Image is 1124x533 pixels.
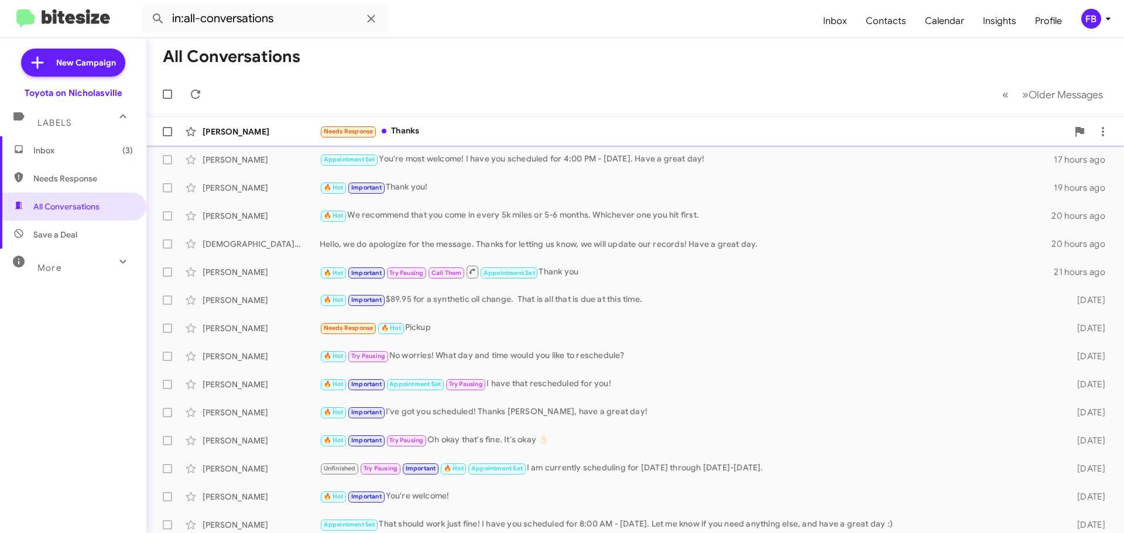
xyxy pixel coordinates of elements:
[856,4,916,38] a: Contacts
[203,407,320,418] div: [PERSON_NAME]
[324,269,344,277] span: 🔥 Hot
[320,125,1068,138] div: Thanks
[1051,210,1115,222] div: 20 hours ago
[351,493,382,500] span: Important
[381,324,401,332] span: 🔥 Hot
[1002,87,1009,102] span: «
[320,518,1058,531] div: That should work just fine! I have you scheduled for 8:00 AM - [DATE]. Let me know if you need an...
[203,519,320,531] div: [PERSON_NAME]
[122,145,133,156] span: (3)
[351,380,382,388] span: Important
[142,5,388,33] input: Search
[320,490,1058,503] div: You're welcome!
[406,465,436,472] span: Important
[351,352,385,360] span: Try Pausing
[324,380,344,388] span: 🔥 Hot
[203,182,320,194] div: [PERSON_NAME]
[324,493,344,500] span: 🔥 Hot
[37,263,61,273] span: More
[37,118,71,128] span: Labels
[21,49,125,77] a: New Campaign
[1054,182,1115,194] div: 19 hours ago
[995,82,1016,106] button: Previous
[364,465,397,472] span: Try Pausing
[163,47,300,66] h1: All Conversations
[389,436,423,444] span: Try Pausing
[320,153,1054,166] div: You're most welcome! I have you scheduled for 4:00 PM - [DATE]. Have a great day!
[33,201,100,212] span: All Conversations
[320,462,1058,475] div: I am currently scheduling for [DATE] through [DATE]-[DATE].
[974,4,1026,38] a: Insights
[324,156,375,163] span: Appointment Set
[431,269,462,277] span: Call Them
[814,4,856,38] a: Inbox
[25,87,122,99] div: Toyota on Nicholasville
[33,145,133,156] span: Inbox
[444,465,464,472] span: 🔥 Hot
[916,4,974,38] a: Calendar
[203,350,320,362] div: [PERSON_NAME]
[33,173,133,184] span: Needs Response
[203,266,320,278] div: [PERSON_NAME]
[449,380,483,388] span: Try Pausing
[1029,88,1103,101] span: Older Messages
[320,434,1058,447] div: Oh okay that's fine. It's okay 👌🏻
[324,184,344,191] span: 🔥 Hot
[324,352,344,360] span: 🔥 Hot
[203,463,320,474] div: [PERSON_NAME]
[320,377,1058,391] div: I have that rescheduled for you!
[1058,463,1115,474] div: [DATE]
[351,269,382,277] span: Important
[324,436,344,444] span: 🔥 Hot
[324,408,344,416] span: 🔥 Hot
[351,408,382,416] span: Important
[389,269,423,277] span: Try Pausing
[320,293,1058,307] div: $89.95 for a synthetic oil change. That is all that is due at this time.
[320,405,1058,419] div: I've got you scheduled! Thanks [PERSON_NAME], have a great day!
[351,184,382,191] span: Important
[320,321,1058,335] div: Pickup
[1054,154,1115,166] div: 17 hours ago
[389,380,441,388] span: Appointment Set
[1015,82,1110,106] button: Next
[1054,266,1115,278] div: 21 hours ago
[324,212,344,219] span: 🔥 Hot
[56,57,116,68] span: New Campaign
[484,269,535,277] span: Appointment Set
[324,521,375,528] span: Appointment Set
[320,349,1058,363] div: No worries! What day and time would you like to reschedule?
[203,126,320,137] div: [PERSON_NAME]
[1058,407,1115,418] div: [DATE]
[324,324,373,332] span: Needs Response
[351,436,382,444] span: Important
[1022,87,1029,102] span: »
[320,264,1054,279] div: Thank you
[203,294,320,306] div: [PERSON_NAME]
[1058,350,1115,362] div: [DATE]
[320,209,1051,222] div: We recommend that you come in every 5k miles or 5-6 months. Whichever one you hit first.
[996,82,1110,106] nav: Page navigation example
[1058,491,1115,503] div: [DATE]
[203,238,320,250] div: [DEMOGRAPHIC_DATA][PERSON_NAME]
[1058,379,1115,390] div: [DATE]
[324,465,356,472] span: Unfinished
[1026,4,1071,38] a: Profile
[203,154,320,166] div: [PERSON_NAME]
[1058,322,1115,334] div: [DATE]
[1058,294,1115,306] div: [DATE]
[324,296,344,304] span: 🔥 Hot
[1058,519,1115,531] div: [DATE]
[324,128,373,135] span: Needs Response
[203,379,320,390] div: [PERSON_NAME]
[1071,9,1111,29] button: FB
[203,491,320,503] div: [PERSON_NAME]
[351,296,382,304] span: Important
[1081,9,1101,29] div: FB
[320,238,1051,250] div: Hello, we do apologize for the message. Thanks for letting us know, we will update our records! H...
[203,435,320,446] div: [PERSON_NAME]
